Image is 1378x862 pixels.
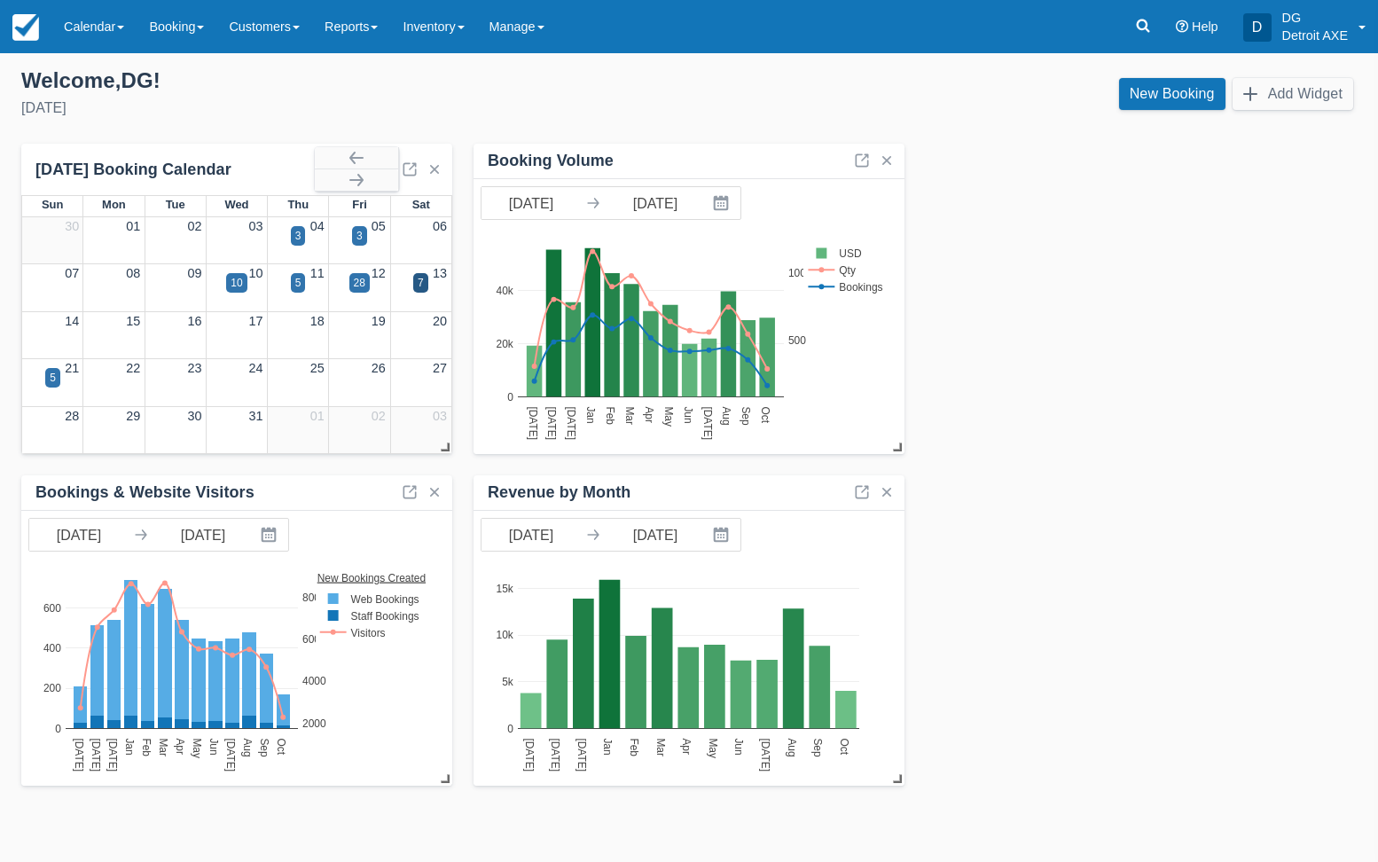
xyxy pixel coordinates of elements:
[372,219,386,233] a: 05
[482,519,581,551] input: Start Date
[352,198,367,211] span: Fri
[488,482,630,503] div: Revenue by Month
[705,187,740,219] button: Interact with the calendar and add the check-in date for your trip.
[29,519,129,551] input: Start Date
[482,187,581,219] input: Start Date
[12,14,39,41] img: checkfront-main-nav-mini-logo.png
[65,266,79,280] a: 07
[187,361,201,375] a: 23
[433,266,447,280] a: 13
[433,219,447,233] a: 06
[1233,78,1353,110] button: Add Widget
[65,314,79,328] a: 14
[372,314,386,328] a: 19
[21,98,675,119] div: [DATE]
[433,314,447,328] a: 20
[65,219,79,233] a: 30
[606,187,705,219] input: End Date
[187,266,201,280] a: 09
[1119,78,1225,110] a: New Booking
[249,266,263,280] a: 10
[153,519,253,551] input: End Date
[35,160,315,180] div: [DATE] Booking Calendar
[318,571,427,584] text: New Bookings Created
[65,361,79,375] a: 21
[310,219,325,233] a: 04
[433,361,447,375] a: 27
[1176,20,1188,33] i: Help
[295,275,301,291] div: 5
[1243,13,1272,42] div: D
[126,361,140,375] a: 22
[287,198,309,211] span: Thu
[187,409,201,423] a: 30
[126,266,140,280] a: 08
[310,409,325,423] a: 01
[412,198,430,211] span: Sat
[418,275,424,291] div: 7
[295,228,301,244] div: 3
[606,519,705,551] input: End Date
[249,219,263,233] a: 03
[310,361,325,375] a: 25
[224,198,248,211] span: Wed
[354,275,365,291] div: 28
[126,409,140,423] a: 29
[310,314,325,328] a: 18
[705,519,740,551] button: Interact with the calendar and add the check-in date for your trip.
[1282,9,1348,27] p: DG
[433,409,447,423] a: 03
[126,314,140,328] a: 15
[249,361,263,375] a: 24
[126,219,140,233] a: 01
[1192,20,1218,34] span: Help
[231,275,242,291] div: 10
[356,228,363,244] div: 3
[249,409,263,423] a: 31
[102,198,126,211] span: Mon
[372,361,386,375] a: 26
[42,198,63,211] span: Sun
[372,266,386,280] a: 12
[65,409,79,423] a: 28
[249,314,263,328] a: 17
[253,519,288,551] button: Interact with the calendar and add the check-in date for your trip.
[488,151,614,171] div: Booking Volume
[50,370,56,386] div: 5
[35,482,254,503] div: Bookings & Website Visitors
[187,314,201,328] a: 16
[187,219,201,233] a: 02
[372,409,386,423] a: 02
[1282,27,1348,44] p: Detroit AXE
[21,67,675,94] div: Welcome , DG !
[166,198,185,211] span: Tue
[310,266,325,280] a: 11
